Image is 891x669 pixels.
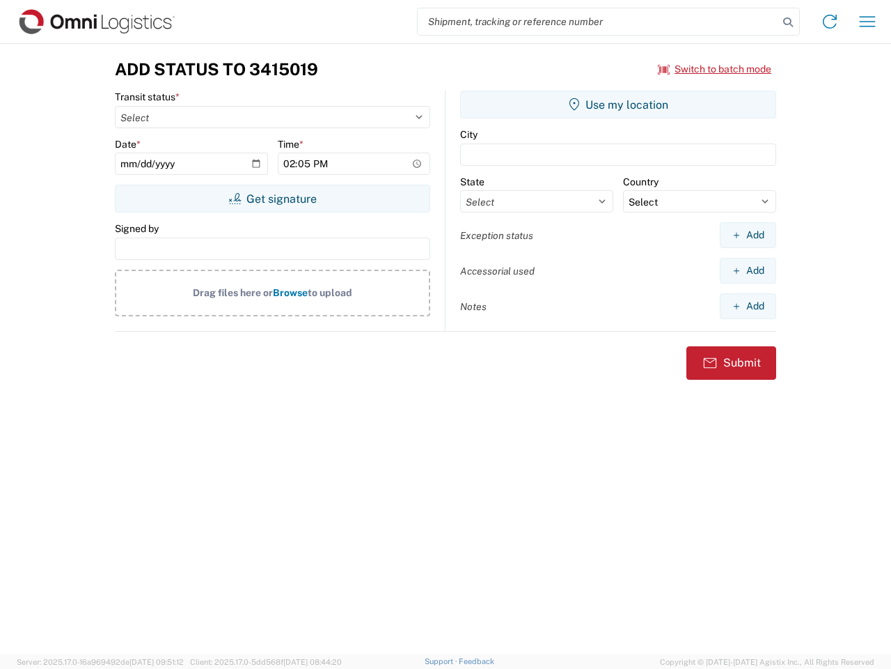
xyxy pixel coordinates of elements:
[115,138,141,151] label: Date
[460,176,484,188] label: State
[460,229,533,242] label: Exception status
[460,300,487,313] label: Notes
[658,58,771,81] button: Switch to batch mode
[278,138,303,151] label: Time
[460,265,535,277] label: Accessorial used
[660,656,874,668] span: Copyright © [DATE]-[DATE] Agistix Inc., All Rights Reserved
[190,658,342,666] span: Client: 2025.17.0-5dd568f
[460,91,776,118] button: Use my location
[115,91,180,103] label: Transit status
[308,287,352,298] span: to upload
[623,176,659,188] label: Country
[115,59,318,79] h3: Add Status to 3415019
[129,658,184,666] span: [DATE] 09:51:12
[193,287,273,298] span: Drag files here or
[720,258,776,284] button: Add
[686,346,776,380] button: Submit
[273,287,308,298] span: Browse
[720,293,776,319] button: Add
[115,185,430,213] button: Get signature
[418,8,778,35] input: Shipment, tracking or reference number
[459,657,494,666] a: Feedback
[283,658,342,666] span: [DATE] 08:44:20
[460,128,478,141] label: City
[720,222,776,248] button: Add
[115,222,159,235] label: Signed by
[17,658,184,666] span: Server: 2025.17.0-16a969492de
[425,657,459,666] a: Support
